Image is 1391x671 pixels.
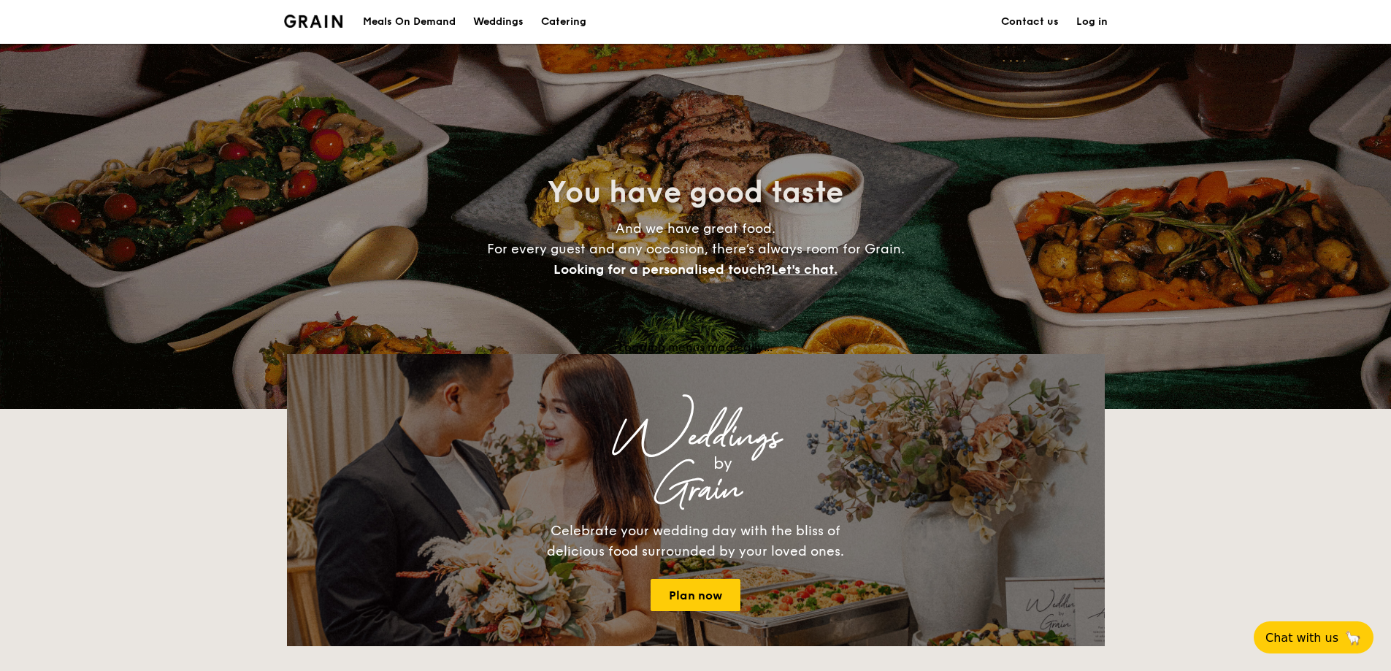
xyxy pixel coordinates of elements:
div: Grain [415,477,976,503]
button: Chat with us🦙 [1254,621,1373,653]
div: by [470,450,976,477]
span: Looking for a personalised touch? [553,261,771,277]
div: Celebrate your wedding day with the bliss of delicious food surrounded by your loved ones. [532,521,860,561]
span: 🦙 [1344,629,1362,646]
div: Loading menus magically... [287,340,1105,354]
div: Weddings [415,424,976,450]
img: Grain [284,15,343,28]
span: And we have great food. For every guest and any occasion, there’s always room for Grain. [487,221,905,277]
span: You have good taste [548,175,843,210]
span: Chat with us [1265,631,1338,645]
a: Plan now [651,579,740,611]
span: Let's chat. [771,261,838,277]
a: Logotype [284,15,343,28]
